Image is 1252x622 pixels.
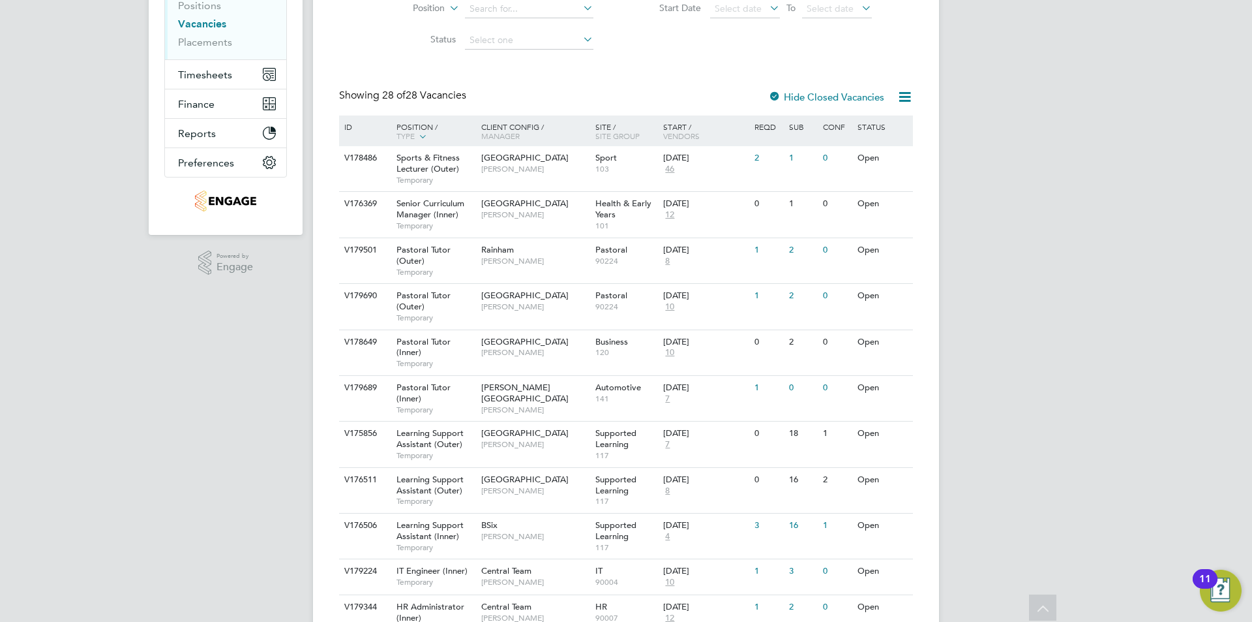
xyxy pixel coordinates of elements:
span: Finance [178,98,215,110]
div: V175856 [341,422,387,446]
span: Pastoral [595,290,627,301]
span: [GEOGRAPHIC_DATA] [481,428,569,439]
span: 10 [663,302,676,313]
div: 1 [751,238,785,262]
span: Preferences [178,157,234,169]
div: 1 [751,284,785,308]
span: Manager [481,131,520,141]
a: Vacancies [178,18,226,30]
div: 0 [751,330,785,354]
div: 2 [786,330,820,354]
div: Open [854,146,911,170]
span: [GEOGRAPHIC_DATA] [481,290,569,301]
span: Central Team [481,565,531,576]
div: 1 [820,514,854,538]
div: [DATE] [663,474,748,486]
span: Type [396,131,415,141]
span: Health & Early Years [595,198,651,220]
div: Open [854,595,911,619]
div: [DATE] [663,245,748,256]
label: Start Date [626,2,701,14]
div: Open [854,468,911,492]
span: Select date [715,3,762,14]
span: Vendors [663,131,700,141]
div: 18 [786,422,820,446]
span: 117 [595,542,657,553]
div: 1 [820,422,854,446]
div: Open [854,559,911,583]
div: Status [854,116,911,138]
div: Showing [339,89,469,102]
button: Reports [165,119,286,148]
div: 0 [820,376,854,400]
div: Open [854,238,911,262]
div: V179224 [341,559,387,583]
button: Open Resource Center, 11 new notifications [1200,570,1242,612]
a: Placements [178,36,232,48]
span: 90004 [595,577,657,587]
span: 7 [663,394,672,405]
a: Powered byEngage [198,251,254,275]
div: 0 [751,192,785,216]
div: 16 [786,468,820,492]
div: Sub [786,116,820,138]
div: [DATE] [663,337,748,348]
span: Business [595,336,628,347]
div: Site / [592,116,661,147]
div: 1 [786,146,820,170]
button: Finance [165,89,286,118]
span: IT [595,565,603,576]
label: Status [381,33,456,45]
div: 2 [751,146,785,170]
span: [GEOGRAPHIC_DATA] [481,336,569,347]
span: [PERSON_NAME][GEOGRAPHIC_DATA] [481,382,569,404]
div: 0 [751,468,785,492]
div: 0 [820,595,854,619]
span: Senior Curriculum Manager (Inner) [396,198,464,220]
div: Open [854,422,911,446]
div: 0 [751,422,785,446]
span: [PERSON_NAME] [481,531,589,542]
div: 2 [786,595,820,619]
div: [DATE] [663,602,748,613]
span: 10 [663,577,676,588]
span: 10 [663,347,676,358]
div: 0 [820,330,854,354]
span: Pastoral Tutor (Inner) [396,336,451,358]
div: 0 [820,559,854,583]
span: Engage [216,262,253,273]
div: 11 [1199,579,1211,596]
div: V176506 [341,514,387,538]
span: Temporary [396,175,475,185]
span: Pastoral Tutor (Outer) [396,290,451,312]
div: V179501 [341,238,387,262]
span: Pastoral Tutor (Inner) [396,382,451,404]
div: Open [854,192,911,216]
span: Automotive [595,382,641,393]
div: 0 [820,146,854,170]
span: [PERSON_NAME] [481,302,589,312]
span: HR [595,601,607,612]
label: Position [370,2,445,15]
span: [PERSON_NAME] [481,210,589,220]
span: [PERSON_NAME] [481,486,589,496]
span: Temporary [396,542,475,553]
div: Conf [820,116,854,138]
div: 2 [820,468,854,492]
div: [DATE] [663,428,748,439]
span: Temporary [396,577,475,587]
div: [DATE] [663,520,748,531]
div: Open [854,284,911,308]
span: 101 [595,221,657,231]
div: 0 [820,238,854,262]
div: Reqd [751,116,785,138]
div: Open [854,330,911,354]
div: V178486 [341,146,387,170]
div: ID [341,116,387,138]
span: 4 [663,531,672,542]
span: Pastoral Tutor (Outer) [396,244,451,266]
span: 117 [595,450,657,461]
div: [DATE] [663,153,748,164]
div: 1 [786,192,820,216]
div: 0 [820,284,854,308]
